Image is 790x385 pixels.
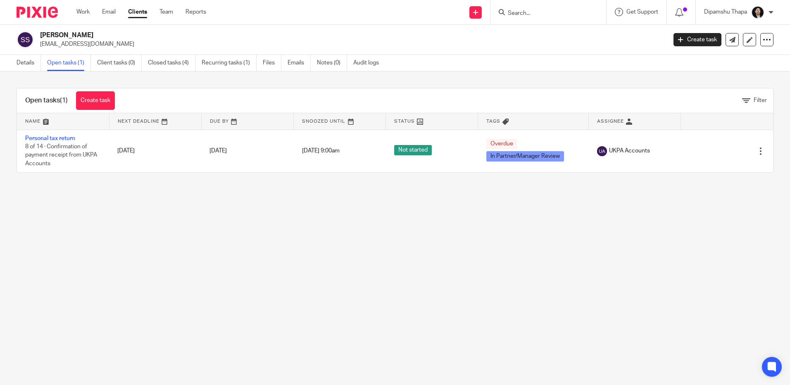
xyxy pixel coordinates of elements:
a: Create task [76,91,115,110]
span: Tags [486,119,500,124]
a: Reports [186,8,206,16]
span: (1) [60,97,68,104]
a: Closed tasks (4) [148,55,195,71]
span: [DATE] [209,148,227,154]
img: svg%3E [17,31,34,48]
span: Snoozed Until [302,119,345,124]
a: Work [76,8,90,16]
a: Files [263,55,281,71]
a: Email [102,8,116,16]
td: [DATE] [109,130,201,172]
input: Search [507,10,581,17]
a: Details [17,55,41,71]
a: Client tasks (0) [97,55,142,71]
span: Not started [394,145,432,155]
a: Notes (0) [317,55,347,71]
a: Clients [128,8,147,16]
span: In Partner/Manager Review [486,151,564,162]
span: [DATE] 9:00am [302,148,340,154]
span: 8 of 14 · Confirmation of payment receipt from UKPA Accounts [25,144,97,166]
img: Dipamshu2.jpg [751,6,764,19]
span: Filter [754,97,767,103]
p: Dipamshu Thapa [704,8,747,16]
h1: Open tasks [25,96,68,105]
a: Emails [288,55,311,71]
span: Get Support [626,9,658,15]
a: Team [159,8,173,16]
a: Audit logs [353,55,385,71]
a: Open tasks (1) [47,55,91,71]
span: UKPA Accounts [609,147,650,155]
img: Pixie [17,7,58,18]
span: Overdue [486,139,517,149]
a: Create task [673,33,721,46]
a: Personal tax return [25,135,75,141]
p: [EMAIL_ADDRESS][DOMAIN_NAME] [40,40,661,48]
a: Recurring tasks (1) [202,55,257,71]
span: Status [394,119,415,124]
img: svg%3E [597,146,607,156]
h2: [PERSON_NAME] [40,31,537,40]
